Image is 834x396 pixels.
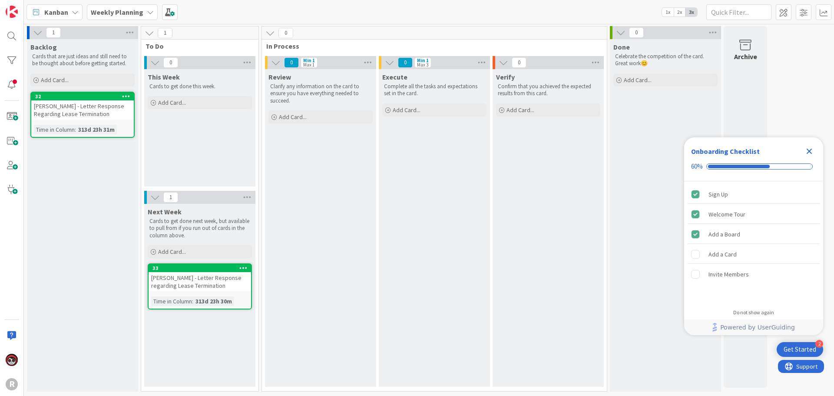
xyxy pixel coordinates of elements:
span: 1 [158,28,172,38]
span: 0 [163,57,178,68]
input: Quick Filter... [706,4,771,20]
span: Add Card... [41,76,69,84]
div: 33[PERSON_NAME] - Letter Response regarding Lease Termination [149,264,251,291]
div: R [6,378,18,390]
img: Visit kanbanzone.com [6,6,18,18]
p: Celebrate the competition of the card. Great work [615,53,716,67]
span: Backlog [30,43,57,51]
span: Kanban [44,7,68,17]
span: Review [268,73,291,81]
div: Checklist items [684,181,823,303]
div: [PERSON_NAME] - Letter Response Regarding Lease Termination [31,100,134,120]
span: 3x [685,8,697,17]
div: Add a Board [708,229,740,240]
span: In Process [266,42,596,50]
span: 1 [46,27,61,38]
div: Min 1 [417,58,429,63]
div: Add a Card is incomplete. [688,245,820,264]
div: Invite Members is incomplete. [688,265,820,284]
span: : [75,125,76,134]
span: Done [613,43,630,51]
p: Confirm that you achieved the expected results from this card. [498,83,599,97]
span: Add Card... [393,106,420,114]
span: 1 [163,192,178,203]
div: Open Get Started checklist, remaining modules: 2 [777,342,823,357]
div: Add a Card [708,249,737,260]
p: Complete all the tasks and expectations set in the card. [384,83,485,97]
p: Clarify any information on the card to ensure you have everything needed to succeed. [270,83,371,104]
span: Execute [382,73,407,81]
div: 32[PERSON_NAME] - Letter Response Regarding Lease Termination [31,93,134,120]
span: Add Card... [158,248,186,256]
div: Do not show again [733,309,774,316]
div: [PERSON_NAME] - Letter Response regarding Lease Termination [149,272,251,291]
span: Powered by UserGuiding [720,322,795,333]
span: Add Card... [624,76,652,84]
div: Close Checklist [802,144,816,158]
div: 313d 23h 31m [76,125,117,134]
div: Welcome Tour [708,209,745,220]
span: Add Card... [506,106,534,114]
div: Onboarding Checklist [691,146,760,156]
div: Get Started [784,345,816,354]
b: Weekly Planning [91,8,143,17]
div: Checklist progress: 60% [691,163,816,170]
div: Add a Board is complete. [688,225,820,244]
a: 32[PERSON_NAME] - Letter Response Regarding Lease TerminationTime in Column:313d 23h 31m [30,92,135,138]
div: Welcome Tour is complete. [688,205,820,224]
p: Cards to get done next week, but available to pull from if you run out of cards in the column above. [149,218,250,239]
span: This Week [148,73,180,81]
span: 0 [629,27,644,38]
div: 2 [815,340,823,348]
span: 0 [278,28,293,38]
span: 0 [512,57,526,68]
span: Add Card... [158,99,186,106]
span: : [192,296,193,306]
div: Max 3 [417,63,428,67]
span: Add Card... [279,113,307,121]
div: 313d 23h 30m [193,296,234,306]
span: 2x [674,8,685,17]
div: 60% [691,163,703,170]
div: Time in Column [34,125,75,134]
div: 32 [31,93,134,100]
p: Cards to get done this week. [149,83,250,90]
div: Archive [734,51,757,62]
div: Sign Up [708,189,728,200]
span: 0 [398,57,413,68]
span: 😊 [641,60,648,67]
div: Invite Members [708,269,749,280]
span: To Do [146,42,248,50]
img: JS [6,354,18,366]
div: 33 [149,264,251,272]
span: 0 [284,57,299,68]
div: Footer [684,319,823,335]
a: 33[PERSON_NAME] - Letter Response regarding Lease TerminationTime in Column:313d 23h 30m [148,263,252,309]
span: Next Week [148,207,182,216]
div: Min 1 [303,58,315,63]
span: 1x [662,8,674,17]
div: 33 [152,265,251,271]
p: Cards that are just ideas and still need to be thought about before getting started. [32,53,133,67]
span: Verify [496,73,515,81]
span: Support [18,1,40,12]
div: 32 [35,93,134,100]
div: Time in Column [151,296,192,306]
div: Checklist Container [684,137,823,335]
div: Sign Up is complete. [688,185,820,204]
div: Max 1 [303,63,314,67]
a: Powered by UserGuiding [688,319,819,335]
